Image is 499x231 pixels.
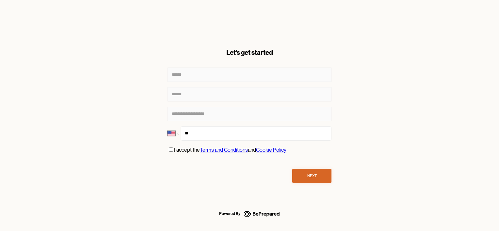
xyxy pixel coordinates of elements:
div: Next [307,173,317,179]
button: Next [292,169,331,183]
a: Cookie Policy [256,147,286,153]
div: Let's get started [168,48,331,57]
a: Terms and Conditions [200,147,248,153]
p: I accept the and [174,146,286,154]
div: Powered By [219,210,240,218]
